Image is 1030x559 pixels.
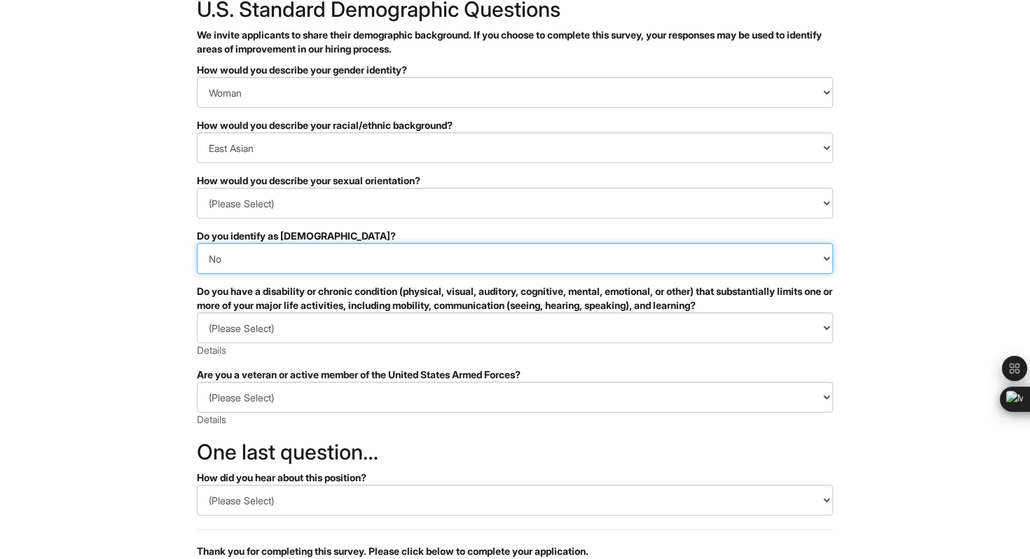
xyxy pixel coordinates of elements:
div: Are you a veteran or active member of the United States Armed Forces? [197,368,833,382]
p: Thank you for completing this survey. Please click below to complete your application. [197,544,833,558]
select: How would you describe your gender identity? [197,77,833,108]
p: We invite applicants to share their demographic background. If you choose to complete this survey... [197,28,833,56]
div: Do you have a disability or chronic condition (physical, visual, auditory, cognitive, mental, emo... [197,284,833,312]
select: Do you have a disability or chronic condition (physical, visual, auditory, cognitive, mental, emo... [197,312,833,343]
div: How did you hear about this position? [197,471,833,485]
select: Are you a veteran or active member of the United States Armed Forces? [197,382,833,413]
a: Details [197,413,226,425]
div: How would you describe your sexual orientation? [197,174,833,188]
div: How would you describe your racial/ethnic background? [197,118,833,132]
div: Do you identify as [DEMOGRAPHIC_DATA]? [197,229,833,243]
select: How would you describe your sexual orientation? [197,188,833,219]
select: How did you hear about this position? [197,485,833,516]
select: How would you describe your racial/ethnic background? [197,132,833,163]
h2: One last question… [197,441,833,464]
select: Do you identify as transgender? [197,243,833,274]
a: Details [197,344,226,356]
div: How would you describe your gender identity? [197,63,833,77]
